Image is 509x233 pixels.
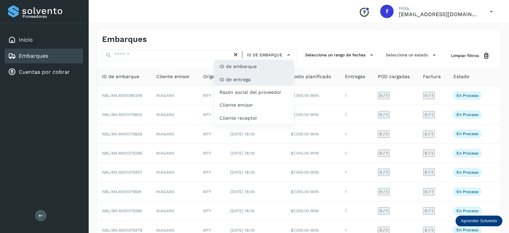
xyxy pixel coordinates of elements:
div: Cliente receptor [214,112,294,124]
p: Proveedores [22,14,80,19]
p: facturacion@wht-transport.com [399,11,479,17]
p: Aprender Solvento [461,218,497,224]
div: ID de embarque [214,60,294,73]
p: Hola, [399,5,479,11]
div: Cliente emisor [214,99,294,111]
div: Inicio [5,33,83,47]
div: Razón social del proveedor [214,86,294,99]
a: Inicio [19,37,33,43]
div: Cuentas por cobrar [5,65,83,79]
div: Embarques [5,49,83,63]
div: ID de entrega [214,73,294,86]
a: Cuentas por cobrar [19,69,70,75]
div: Aprender Solvento [455,216,502,226]
a: Embarques [19,53,48,59]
